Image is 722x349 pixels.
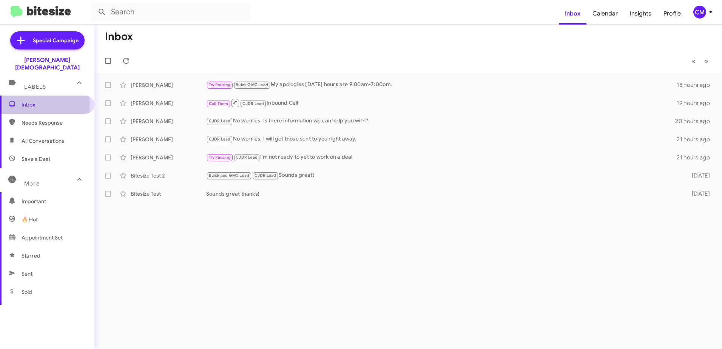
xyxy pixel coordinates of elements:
button: Previous [687,53,700,69]
a: Inbox [559,3,586,25]
div: My apologies [DATE] hours are 9:00am-7:00pm. [206,80,677,89]
span: All Conversations [22,137,64,145]
span: Special Campaign [33,37,79,44]
div: Bitesize Test 2 [131,172,206,179]
div: 19 hours ago [677,99,716,107]
button: CM [687,6,714,19]
div: [PERSON_NAME] [131,154,206,161]
div: [PERSON_NAME] [131,117,206,125]
button: Next [700,53,713,69]
span: Labels [24,83,46,90]
span: Try Pausing [209,155,231,160]
span: Inbox [22,101,86,108]
span: CJDR Lead [242,101,264,106]
span: CJDR Lead [209,119,231,124]
div: No worries. I will get those sent to you right away. [206,135,677,144]
span: CJDR Lead [209,137,231,142]
input: Search [91,3,250,21]
h1: Inbox [105,31,133,43]
span: « [691,56,696,66]
span: Try Pausing [209,82,231,87]
span: Buick and GMC Lead [209,173,250,178]
div: 21 hours ago [677,154,716,161]
div: No worries. Is there information we can help you with? [206,117,675,125]
div: [DATE] [680,190,716,198]
span: Buick GMC Lead [236,82,268,87]
span: 🔥 Hot [22,216,38,223]
div: 18 hours ago [677,81,716,89]
span: CJDR Lead [255,173,276,178]
div: Sounds great thanks! [206,190,680,198]
span: Sold [22,288,32,296]
a: Calendar [586,3,624,25]
div: Sounds great! [206,171,680,180]
div: [DATE] [680,172,716,179]
span: Needs Response [22,119,86,127]
div: Inbound Call [206,98,677,108]
div: 21 hours ago [677,136,716,143]
span: Appointment Set [22,234,63,241]
span: CJDR Lead [236,155,258,160]
span: Sent [22,270,32,278]
div: I'm not ready to yet to work on a deal [206,153,677,162]
div: [PERSON_NAME] [131,81,206,89]
span: » [704,56,708,66]
span: Important [22,198,86,205]
div: [PERSON_NAME] [131,99,206,107]
div: CM [693,6,706,19]
a: Special Campaign [10,31,85,49]
span: More [24,180,40,187]
span: Call Them [209,101,228,106]
nav: Page navigation example [687,53,713,69]
span: Starred [22,252,40,259]
span: Save a Deal [22,155,50,163]
div: 20 hours ago [675,117,716,125]
a: Insights [624,3,657,25]
div: Bitesize Test [131,190,206,198]
a: Profile [657,3,687,25]
div: [PERSON_NAME] [131,136,206,143]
